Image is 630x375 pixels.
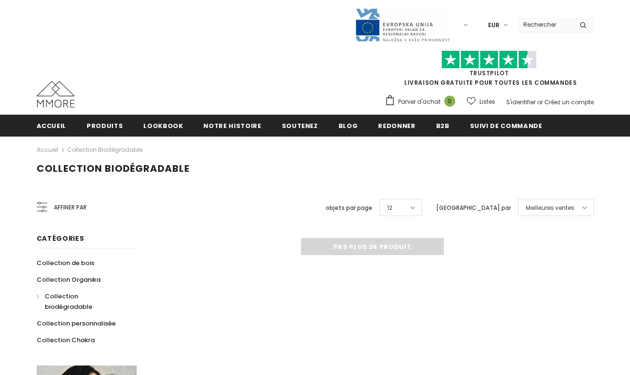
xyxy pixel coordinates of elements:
[470,115,542,136] a: Suivi de commande
[385,95,460,109] a: Panier d'achat 0
[480,97,495,107] span: Listes
[441,50,537,69] img: Faites confiance aux étoiles pilotes
[506,98,536,106] a: S'identifier
[37,315,116,332] a: Collection personnalisée
[67,146,142,154] a: Collection biodégradable
[436,203,511,213] label: [GEOGRAPHIC_DATA] par
[37,121,67,130] span: Accueil
[37,115,67,136] a: Accueil
[37,319,116,328] span: Collection personnalisée
[143,115,183,136] a: Lookbook
[203,115,261,136] a: Notre histoire
[45,292,92,311] span: Collection biodégradable
[467,93,495,110] a: Listes
[37,336,95,345] span: Collection Chakra
[339,115,358,136] a: Blog
[537,98,543,106] span: or
[37,81,75,108] img: Cas MMORE
[436,121,450,130] span: B2B
[326,203,372,213] label: objets par page
[518,18,572,31] input: Search Site
[387,203,392,213] span: 12
[355,20,450,29] a: Javni Razpis
[87,115,123,136] a: Produits
[37,288,126,315] a: Collection biodégradable
[526,203,574,213] span: Meilleures ventes
[398,97,440,107] span: Panier d'achat
[37,234,84,243] span: Catégories
[436,115,450,136] a: B2B
[37,332,95,348] a: Collection Chakra
[355,8,450,42] img: Javni Razpis
[37,258,94,267] span: Collection de bois
[37,275,100,284] span: Collection Organika
[87,121,123,130] span: Produits
[544,98,594,106] a: Créez un compte
[282,121,318,130] span: soutenez
[54,202,87,213] span: Affiner par
[470,121,542,130] span: Suivi de commande
[378,121,415,130] span: Redonner
[37,271,100,288] a: Collection Organika
[470,69,509,77] a: TrustPilot
[143,121,183,130] span: Lookbook
[339,121,358,130] span: Blog
[282,115,318,136] a: soutenez
[203,121,261,130] span: Notre histoire
[444,96,455,107] span: 0
[37,255,94,271] a: Collection de bois
[385,55,594,87] span: LIVRAISON GRATUITE POUR TOUTES LES COMMANDES
[37,162,190,175] span: Collection biodégradable
[378,115,415,136] a: Redonner
[488,20,500,30] span: EUR
[37,144,58,156] a: Accueil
